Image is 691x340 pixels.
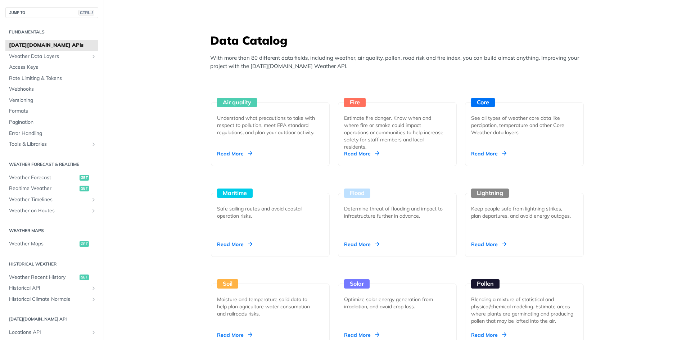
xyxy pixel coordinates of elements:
h2: Weather Forecast & realtime [5,161,98,168]
a: Access Keys [5,62,98,73]
h3: Data Catalog [210,32,588,48]
div: Read More [471,331,506,339]
button: Show subpages for Weather Timelines [91,197,96,203]
span: Historical API [9,285,89,292]
span: Weather Data Layers [9,53,89,60]
div: Optimize solar energy generation from irradiation, and avoid crop loss. [344,296,445,310]
span: Tools & Libraries [9,141,89,148]
a: Historical Climate NormalsShow subpages for Historical Climate Normals [5,294,98,305]
a: Weather TimelinesShow subpages for Weather Timelines [5,194,98,205]
div: Read More [217,331,252,339]
div: Determine threat of flooding and impact to infrastructure further in advance. [344,205,445,219]
a: Error Handling [5,128,98,139]
div: See all types of weather core data like percipation, temperature and other Core Weather data layers [471,114,572,136]
a: Rate Limiting & Tokens [5,73,98,84]
div: Read More [344,331,379,339]
span: [DATE][DOMAIN_NAME] APIs [9,42,96,49]
span: CTRL-/ [78,10,94,15]
span: Error Handling [9,130,96,137]
a: Weather on RoutesShow subpages for Weather on Routes [5,205,98,216]
span: Pagination [9,119,96,126]
a: Weather Data LayersShow subpages for Weather Data Layers [5,51,98,62]
button: Show subpages for Tools & Libraries [91,141,96,147]
button: Show subpages for Weather on Routes [91,208,96,214]
a: Historical APIShow subpages for Historical API [5,283,98,294]
div: Safe sailing routes and avoid coastal operation risks. [217,205,318,219]
p: With more than 80 different data fields, including weather, air quality, pollen, road risk and fi... [210,54,588,70]
a: Webhooks [5,84,98,95]
div: Soil [217,279,238,289]
div: Air quality [217,98,257,107]
div: Read More [344,241,379,248]
a: Lightning Keep people safe from lightning strikes, plan departures, and avoid energy outages. Rea... [462,166,587,257]
span: Formats [9,108,96,115]
span: get [80,275,89,280]
a: Locations APIShow subpages for Locations API [5,327,98,338]
span: Historical Climate Normals [9,296,89,303]
div: Flood [344,189,370,198]
span: Weather on Routes [9,207,89,214]
button: Show subpages for Locations API [91,330,96,335]
span: get [80,186,89,191]
span: Versioning [9,97,96,104]
div: Read More [471,150,506,157]
a: Flood Determine threat of flooding and impact to infrastructure further in advance. Read More [335,166,460,257]
div: Estimate fire danger. Know when and where fire or smoke could impact operations or communities to... [344,114,445,150]
h2: [DATE][DOMAIN_NAME] API [5,316,98,322]
div: Fire [344,98,366,107]
a: Realtime Weatherget [5,183,98,194]
h2: Fundamentals [5,29,98,35]
a: Formats [5,106,98,117]
div: Maritime [217,189,253,198]
span: Rate Limiting & Tokens [9,75,96,82]
span: Weather Timelines [9,196,89,203]
button: Show subpages for Historical Climate Normals [91,296,96,302]
a: Weather Forecastget [5,172,98,183]
div: Read More [217,241,252,248]
a: Pagination [5,117,98,128]
span: Access Keys [9,64,96,71]
a: Maritime Safe sailing routes and avoid coastal operation risks. Read More [208,166,333,257]
h2: Historical Weather [5,261,98,267]
span: Webhooks [9,86,96,93]
span: Locations API [9,329,89,336]
button: Show subpages for Historical API [91,285,96,291]
div: Pollen [471,279,500,289]
div: Understand what precautions to take with respect to pollution, meet EPA standard regulations, and... [217,114,318,136]
span: get [80,175,89,181]
span: Weather Forecast [9,174,78,181]
a: Weather Mapsget [5,239,98,249]
span: Weather Recent History [9,274,78,281]
span: Weather Maps [9,240,78,248]
span: get [80,241,89,247]
a: Tools & LibrariesShow subpages for Tools & Libraries [5,139,98,150]
button: Show subpages for Weather Data Layers [91,54,96,59]
div: Blending a mixture of statistical and physical/chemical modeling. Estimate areas where plants are... [471,296,578,325]
h2: Weather Maps [5,227,98,234]
a: Fire Estimate fire danger. Know when and where fire or smoke could impact operations or communiti... [335,76,460,166]
div: Keep people safe from lightning strikes, plan departures, and avoid energy outages. [471,205,572,219]
button: JUMP TOCTRL-/ [5,7,98,18]
div: Solar [344,279,370,289]
div: Read More [344,150,379,157]
a: [DATE][DOMAIN_NAME] APIs [5,40,98,51]
a: Air quality Understand what precautions to take with respect to pollution, meet EPA standard regu... [208,76,333,166]
div: Read More [217,150,252,157]
div: Read More [471,241,506,248]
div: Core [471,98,495,107]
span: Realtime Weather [9,185,78,192]
div: Lightning [471,189,509,198]
a: Versioning [5,95,98,106]
a: Core See all types of weather core data like percipation, temperature and other Core Weather data... [462,76,587,166]
div: Moisture and temperature solid data to help plan agriculture water consumption and railroads risks. [217,296,318,317]
a: Weather Recent Historyget [5,272,98,283]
